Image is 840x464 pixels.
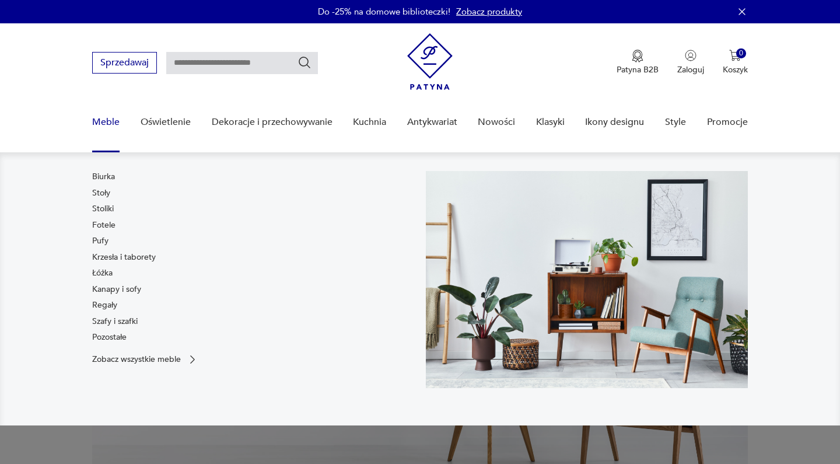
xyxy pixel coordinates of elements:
[92,284,141,295] a: Kanapy i sofy
[92,316,138,327] a: Szafy i szafki
[92,354,198,365] a: Zobacz wszystkie meble
[141,100,191,145] a: Oświetlenie
[92,355,181,363] p: Zobacz wszystkie meble
[707,100,748,145] a: Promocje
[736,48,746,58] div: 0
[617,64,659,75] p: Patyna B2B
[92,171,115,183] a: Biurka
[92,100,120,145] a: Meble
[92,332,127,343] a: Pozostałe
[536,100,565,145] a: Klasyki
[585,100,644,145] a: Ikony designu
[92,187,110,199] a: Stoły
[617,50,659,75] a: Ikona medaluPatyna B2B
[723,64,748,75] p: Koszyk
[92,299,117,311] a: Regały
[632,50,643,62] img: Ikona medalu
[353,100,386,145] a: Kuchnia
[92,235,108,247] a: Pufy
[92,203,114,215] a: Stoliki
[92,60,157,68] a: Sprzedawaj
[407,33,453,90] img: Patyna - sklep z meblami i dekoracjami vintage
[212,100,332,145] a: Dekoracje i przechowywanie
[92,252,156,263] a: Krzesła i taborety
[677,64,704,75] p: Zaloguj
[685,50,696,61] img: Ikonka użytkownika
[92,52,157,74] button: Sprzedawaj
[407,100,457,145] a: Antykwariat
[478,100,515,145] a: Nowości
[456,6,522,18] a: Zobacz produkty
[318,6,450,18] p: Do -25% na domowe biblioteczki!
[426,171,748,388] img: 969d9116629659dbb0bd4e745da535dc.jpg
[297,55,311,69] button: Szukaj
[723,50,748,75] button: 0Koszyk
[677,50,704,75] button: Zaloguj
[665,100,686,145] a: Style
[617,50,659,75] button: Patyna B2B
[92,267,113,279] a: Łóżka
[92,219,116,231] a: Fotele
[729,50,741,61] img: Ikona koszyka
